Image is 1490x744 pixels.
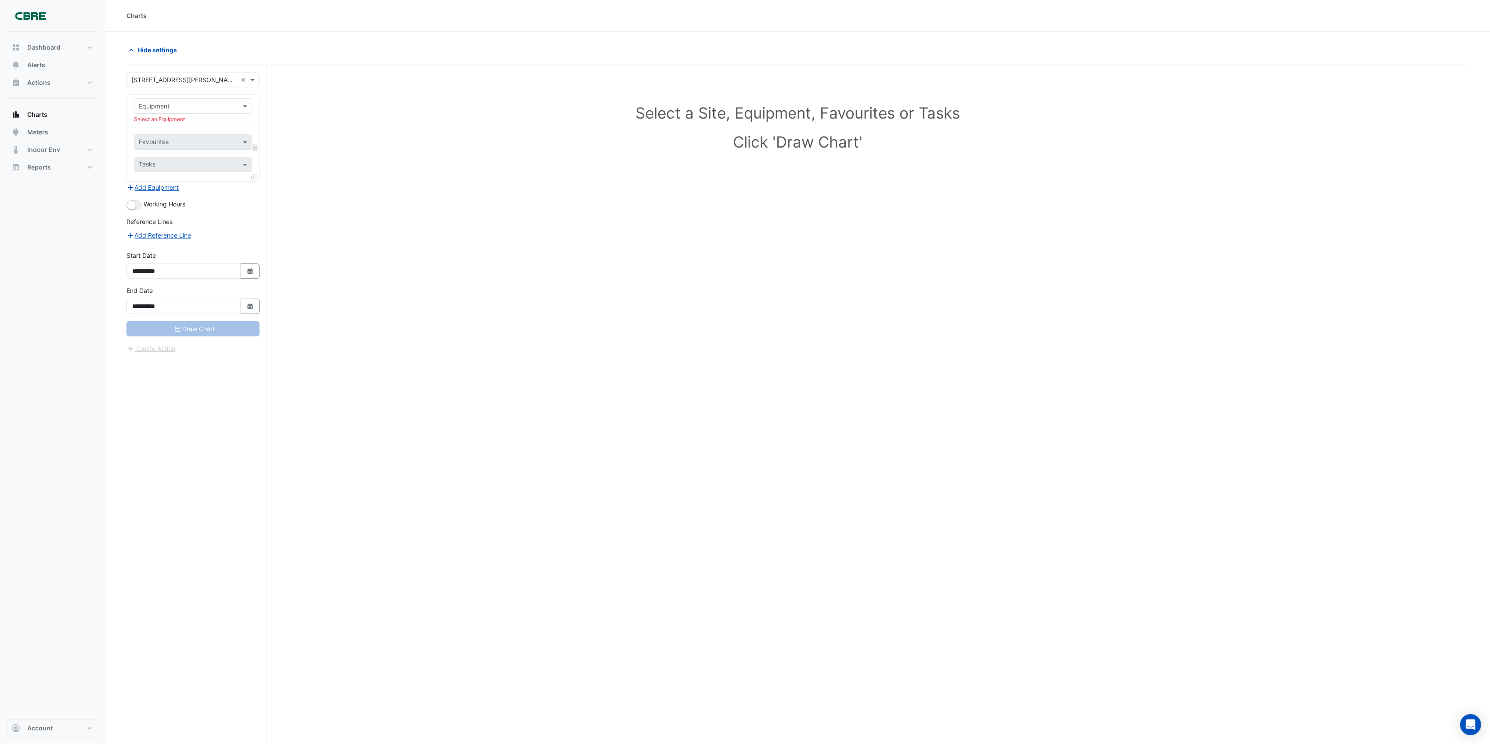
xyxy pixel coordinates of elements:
div: Open Intercom Messenger [1460,714,1481,735]
div: Select an Equipment [134,116,252,123]
span: Clear [241,75,248,84]
button: Actions [7,74,98,91]
button: Add Equipment [126,182,180,192]
span: Working Hours [144,200,185,208]
h1: Click 'Draw Chart' [146,133,1450,151]
label: End Date [126,286,153,295]
button: Add Reference Line [126,230,192,240]
label: Start Date [126,251,156,260]
button: Indoor Env [7,141,98,159]
app-icon: Reports [11,163,20,172]
div: Favourites [137,137,169,148]
app-escalated-ticket-create-button: Please correct errors first [126,344,176,352]
span: Alerts [27,61,45,69]
span: Hide settings [137,45,177,54]
app-icon: Alerts [11,61,20,69]
label: Reference Lines [126,217,173,226]
span: Account [27,724,53,733]
button: Reports [7,159,98,176]
fa-icon: Select Date [246,267,254,275]
span: Actions [27,78,51,87]
button: Hide settings [126,42,183,58]
div: Charts [126,11,147,20]
button: Charts [7,106,98,123]
app-icon: Meters [11,128,20,137]
h1: Select a Site, Equipment, Favourites or Tasks [146,104,1450,122]
span: Charts [27,110,47,119]
app-icon: Charts [11,110,20,119]
app-icon: Dashboard [11,43,20,52]
span: Clone Favourites and Tasks from this Equipment to other Equipment [251,173,257,181]
button: Meters [7,123,98,141]
button: Alerts [7,56,98,74]
span: Reports [27,163,51,172]
fa-icon: Select Date [246,303,254,310]
img: Company Logo [11,7,50,25]
button: Dashboard [7,39,98,56]
span: Dashboard [27,43,61,52]
span: Indoor Env [27,145,60,154]
span: Choose Function [252,144,260,151]
div: Tasks [137,159,155,171]
app-icon: Indoor Env [11,145,20,154]
span: Meters [27,128,48,137]
button: Account [7,719,98,737]
app-icon: Actions [11,78,20,87]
